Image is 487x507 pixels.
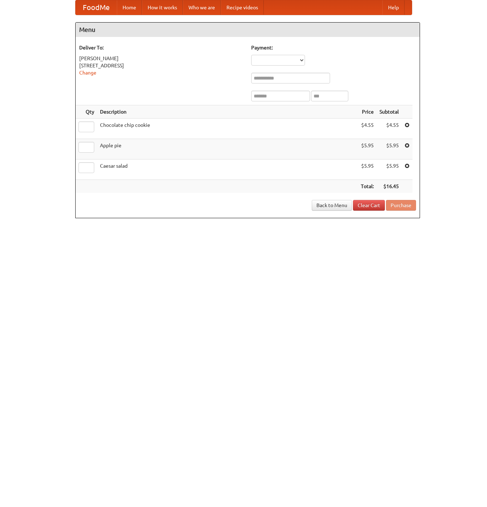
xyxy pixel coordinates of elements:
[76,0,117,15] a: FoodMe
[377,139,402,159] td: $5.95
[377,180,402,193] th: $16.45
[358,139,377,159] td: $5.95
[79,70,96,76] a: Change
[97,139,358,159] td: Apple pie
[97,105,358,119] th: Description
[183,0,221,15] a: Who we are
[79,55,244,62] div: [PERSON_NAME]
[76,105,97,119] th: Qty
[251,44,416,51] h5: Payment:
[358,105,377,119] th: Price
[377,119,402,139] td: $4.55
[312,200,352,211] a: Back to Menu
[377,105,402,119] th: Subtotal
[97,159,358,180] td: Caesar salad
[79,44,244,51] h5: Deliver To:
[382,0,405,15] a: Help
[221,0,264,15] a: Recipe videos
[79,62,244,69] div: [STREET_ADDRESS]
[377,159,402,180] td: $5.95
[358,159,377,180] td: $5.95
[76,23,420,37] h4: Menu
[353,200,385,211] a: Clear Cart
[358,180,377,193] th: Total:
[386,200,416,211] button: Purchase
[142,0,183,15] a: How it works
[117,0,142,15] a: Home
[97,119,358,139] td: Chocolate chip cookie
[358,119,377,139] td: $4.55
